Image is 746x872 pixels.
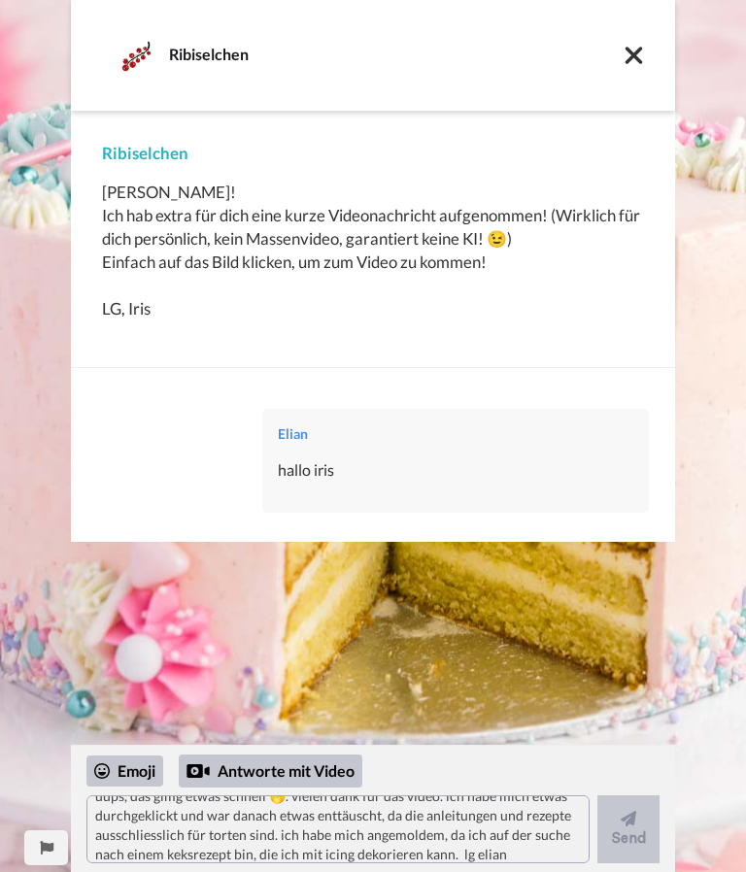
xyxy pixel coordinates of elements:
button: Send [597,795,660,863]
div: Ribiselchen [102,142,644,165]
div: Ribiselchen [169,45,623,63]
div: hallo iris [278,459,633,482]
textarea: uups, das gimg etwas schnell 🫢. vielen dank für das video. ich habe mich etwas durchgeklickt und ... [86,795,590,863]
div: Elian [278,424,633,444]
div: Reply by Video [186,759,210,783]
div: [PERSON_NAME]! Ich hab extra für dich eine kurze Videonachricht aufgenommen! (Wirklich für dich p... [102,181,644,320]
div: Antworte mit Video [179,755,362,788]
div: Emoji [86,755,163,787]
img: Profile Image [113,32,159,79]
